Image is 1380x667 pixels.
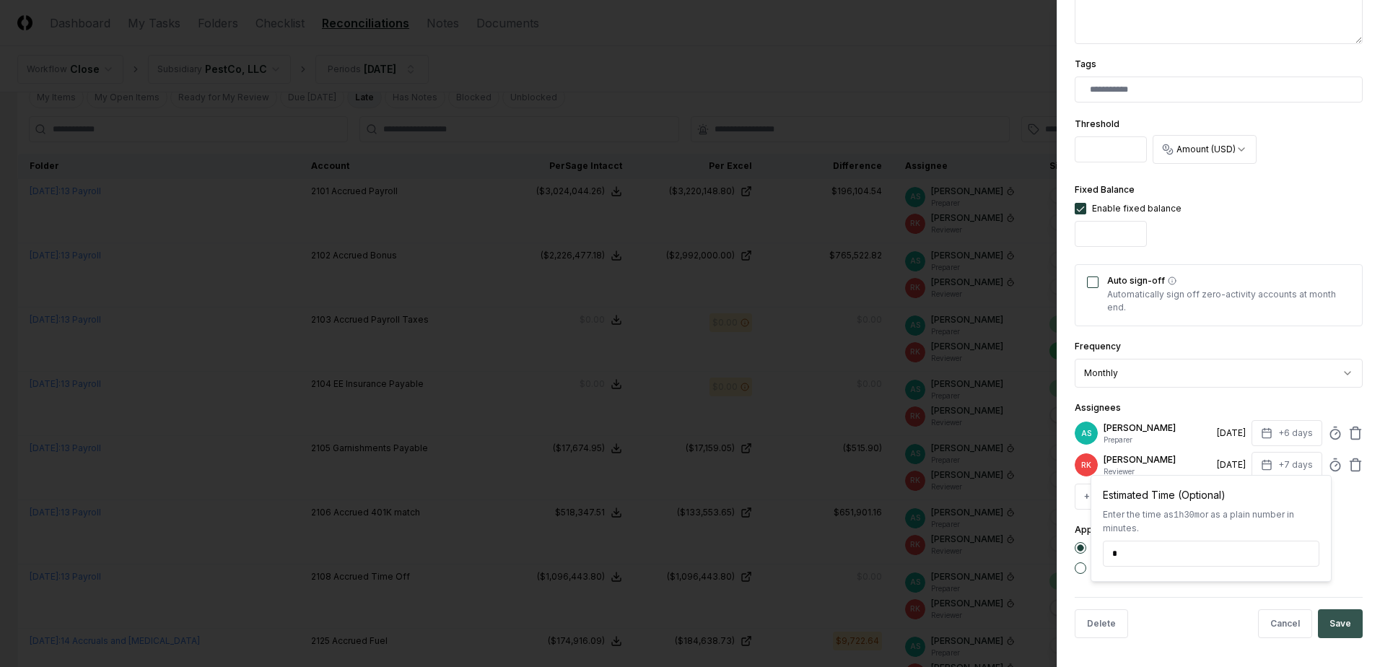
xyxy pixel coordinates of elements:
label: Fixed Balance [1075,184,1135,195]
label: Frequency [1075,341,1121,352]
span: RK [1081,460,1091,471]
div: Enter the time as or as a plain number in minutes. [1103,508,1319,535]
div: Estimated Time (Optional) [1103,487,1319,502]
span: AS [1081,428,1091,439]
button: Auto sign-off [1168,276,1176,285]
button: +Preparer [1075,484,1138,510]
label: Auto sign-off [1107,276,1350,285]
p: Automatically sign off zero-activity accounts at month end. [1107,288,1350,314]
button: Save [1318,609,1363,638]
label: Assignees [1075,402,1121,413]
label: Threshold [1075,118,1119,129]
span: 1h30m [1174,510,1200,520]
div: [DATE] [1217,427,1246,440]
button: Delete [1075,609,1128,638]
label: Tags [1075,58,1096,69]
button: Cancel [1258,609,1312,638]
div: Enable fixed balance [1092,202,1182,215]
button: +6 days [1252,420,1322,446]
p: [PERSON_NAME] [1104,422,1211,435]
p: Preparer [1104,435,1211,445]
label: Apply to [1075,524,1111,535]
p: [PERSON_NAME] [1104,453,1211,466]
div: [DATE] [1217,458,1246,471]
p: Reviewer [1104,466,1211,477]
button: +7 days [1252,452,1322,478]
